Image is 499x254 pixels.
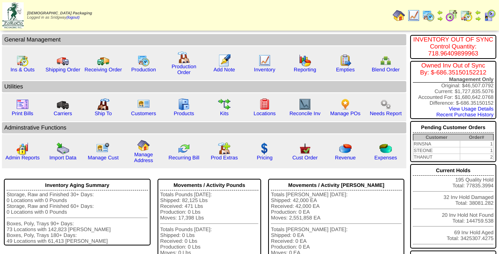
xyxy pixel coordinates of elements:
[258,142,271,155] img: dollar.gif
[49,155,76,161] a: Import Data
[374,155,397,161] a: Expenses
[27,11,92,16] span: [DEMOGRAPHIC_DATA] Packaging
[413,141,460,147] td: RINSNA
[460,141,493,147] td: 1
[131,67,156,73] a: Production
[16,98,29,111] img: invoice2.gif
[271,180,402,190] div: Movements / Activity [PERSON_NAME]
[213,67,235,73] a: Add Note
[218,54,230,67] img: orders.gif
[413,166,494,176] div: Current Holds
[379,54,392,67] img: network.png
[97,98,109,111] img: factory2.gif
[96,142,111,155] img: managecust.png
[7,180,148,190] div: Inventory Aging Summary
[299,98,311,111] img: line_graph2.gif
[370,111,402,116] a: Needs Report
[168,155,199,161] a: Recurring Bill
[172,64,196,75] a: Production Order
[437,9,443,16] img: arrowleft.gif
[160,180,259,190] div: Movements / Activity Pounds
[16,54,29,67] img: calendarinout.gif
[66,16,80,20] a: (logout)
[10,67,35,73] a: Ins & Outs
[475,16,481,22] img: arrowright.gif
[437,16,443,22] img: arrowright.gif
[27,11,92,20] span: Logged in as Sridgway
[483,9,496,22] img: calendarcustomer.gif
[178,142,190,155] img: reconcile.gif
[178,51,190,64] img: factory.gif
[254,67,275,73] a: Inventory
[422,9,435,22] img: calendarprod.gif
[413,62,494,76] div: Owned Inv Out of Sync By: $-686.35150152212
[178,98,190,111] img: cabinet.gif
[413,36,494,57] div: INVENTORY OUT OF SYNC Control Quantity: 718.96409899963
[97,54,109,67] img: truck2.gif
[57,142,69,155] img: import.gif
[12,111,33,116] a: Print Bills
[413,123,494,133] div: Pending Customer Orders
[475,9,481,16] img: arrowleft.gif
[292,155,317,161] a: Cust Order
[137,98,150,111] img: customers.gif
[410,164,496,249] div: 195 Quality Hold Total: 77835.3994 32 Inv Hold Damaged Total: 38081.282 20 Inv Hold Not Found Tot...
[95,111,112,116] a: Ship To
[2,34,406,45] td: General Management
[330,111,360,116] a: Manage POs
[413,154,460,161] td: THANUT
[294,67,316,73] a: Reporting
[449,106,494,112] a: View Usage Details
[460,154,493,161] td: 2
[335,155,355,161] a: Revenue
[54,111,72,116] a: Carriers
[413,76,494,83] div: Management Only
[174,111,194,116] a: Products
[379,98,392,111] img: workflow.png
[413,134,460,141] th: Customer
[85,67,122,73] a: Receiving Order
[257,155,273,161] a: Pricing
[2,2,24,28] img: zoroco-logo-small.webp
[339,98,352,111] img: po.png
[7,192,148,244] div: Storage, Raw and Finished 30+ Days: 0 Locations with 0 Pounds Storage, Raw and Finished 60+ Days:...
[372,67,400,73] a: Blend Order
[218,142,230,155] img: prodextras.gif
[339,54,352,67] img: workorder.gif
[258,98,271,111] img: locations.gif
[460,9,473,22] img: calendarinout.gif
[299,54,311,67] img: graph.gif
[211,155,238,161] a: Prod Extras
[5,155,40,161] a: Admin Reports
[413,147,460,154] td: STEONE
[134,152,153,163] a: Manage Address
[253,111,275,116] a: Locations
[289,111,321,116] a: Reconcile Inv
[299,142,311,155] img: cust_order.png
[57,54,69,67] img: truck.gif
[137,54,150,67] img: calendarprod.gif
[45,67,80,73] a: Shipping Order
[339,142,352,155] img: pie_chart.png
[137,139,150,152] img: home.gif
[379,142,392,155] img: pie_chart2.png
[57,98,69,111] img: truck3.gif
[445,9,458,22] img: calendarblend.gif
[218,98,230,111] img: workflow.gif
[131,111,156,116] a: Customers
[2,81,406,92] td: Utilities
[460,147,493,154] td: 1
[258,54,271,67] img: line_graph.gif
[407,9,420,22] img: line_graph.gif
[393,9,405,22] img: home.gif
[336,67,355,73] a: Empties
[16,142,29,155] img: graph2.png
[410,61,496,119] div: Original: $46,507.0792 Current: $1,727,835.5076 Accounted For: $1,680,642.0768 Difference: $-686....
[88,155,118,161] a: Manage Cust
[460,134,493,141] th: Order#
[220,111,229,116] a: Kits
[2,122,406,133] td: Adminstrative Functions
[437,112,494,117] a: Recent Purchase History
